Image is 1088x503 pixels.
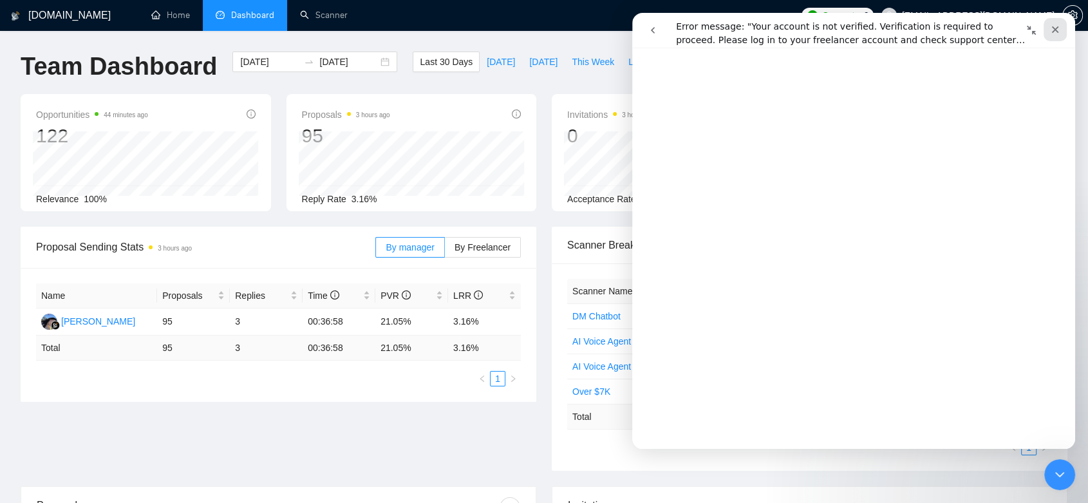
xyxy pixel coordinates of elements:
[36,336,157,361] td: Total
[572,55,614,69] span: This Week
[104,111,147,119] time: 44 minutes ago
[151,10,190,21] a: homeHome
[509,375,517,383] span: right
[487,55,515,69] span: [DATE]
[448,308,521,336] td: 3.16%
[572,286,632,296] span: Scanner Name
[1063,10,1082,21] span: setting
[567,237,1052,253] span: Scanner Breakdown
[567,194,636,204] span: Acceptance Rate
[300,10,348,21] a: searchScanner
[41,314,57,330] img: AA
[84,194,107,204] span: 100%
[1036,440,1052,455] li: Next Page
[11,6,20,26] img: logo
[230,336,303,361] td: 3
[622,111,656,119] time: 3 hours ago
[36,124,148,148] div: 122
[572,311,621,321] a: DM Chatbot
[455,242,511,252] span: By Freelancer
[247,109,256,119] span: info-circle
[822,8,861,23] span: Connects:
[375,308,448,336] td: 21.05%
[621,52,678,72] button: Last Week
[567,107,656,122] span: Invitations
[303,336,375,361] td: 00:36:58
[302,107,390,122] span: Proposals
[231,10,274,21] span: Dashboard
[157,336,230,361] td: 95
[505,371,521,386] li: Next Page
[157,283,230,308] th: Proposals
[529,55,558,69] span: [DATE]
[302,124,390,148] div: 95
[21,52,217,82] h1: Team Dashboard
[632,13,1075,449] iframe: Intercom live chat
[36,239,375,255] span: Proposal Sending Stats
[216,10,225,19] span: dashboard
[230,283,303,308] th: Replies
[304,57,314,67] span: swap-right
[505,371,521,386] button: right
[235,289,288,303] span: Replies
[1062,10,1083,21] a: setting
[157,308,230,336] td: 95
[1044,459,1075,490] iframe: Intercom live chat
[1006,440,1021,455] button: left
[319,55,378,69] input: End date
[567,404,679,429] td: Total
[1006,440,1021,455] li: Previous Page
[863,8,868,23] span: 6
[413,52,480,72] button: Last 30 Days
[380,290,411,301] span: PVR
[572,386,610,397] a: Over $7K
[1036,440,1052,455] button: right
[158,245,192,252] time: 3 hours ago
[230,308,303,336] td: 3
[420,55,473,69] span: Last 30 Days
[885,11,894,20] span: user
[36,107,148,122] span: Opportunities
[448,336,521,361] td: 3.16 %
[402,290,411,299] span: info-circle
[474,371,490,386] li: Previous Page
[36,283,157,308] th: Name
[522,52,565,72] button: [DATE]
[807,10,818,21] img: upwork-logo.png
[386,242,434,252] span: By manager
[375,336,448,361] td: 21.05 %
[302,194,346,204] span: Reply Rate
[36,194,79,204] span: Relevance
[565,52,621,72] button: This Week
[41,316,135,326] a: AA[PERSON_NAME]
[480,52,522,72] button: [DATE]
[628,55,671,69] span: Last Week
[356,111,390,119] time: 3 hours ago
[474,290,483,299] span: info-circle
[162,289,215,303] span: Proposals
[308,290,339,301] span: Time
[453,290,483,301] span: LRR
[512,109,521,119] span: info-circle
[567,124,656,148] div: 0
[490,371,505,386] li: 1
[51,321,60,330] img: gigradar-bm.png
[304,57,314,67] span: to
[491,372,505,386] a: 1
[1062,5,1083,26] button: setting
[61,314,135,328] div: [PERSON_NAME]
[352,194,377,204] span: 3.16%
[572,361,631,372] a: AI Voice Agent
[572,336,665,346] a: AI Voice Agent US only
[478,375,486,383] span: left
[303,308,375,336] td: 00:36:58
[330,290,339,299] span: info-circle
[240,55,299,69] input: Start date
[474,371,490,386] button: left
